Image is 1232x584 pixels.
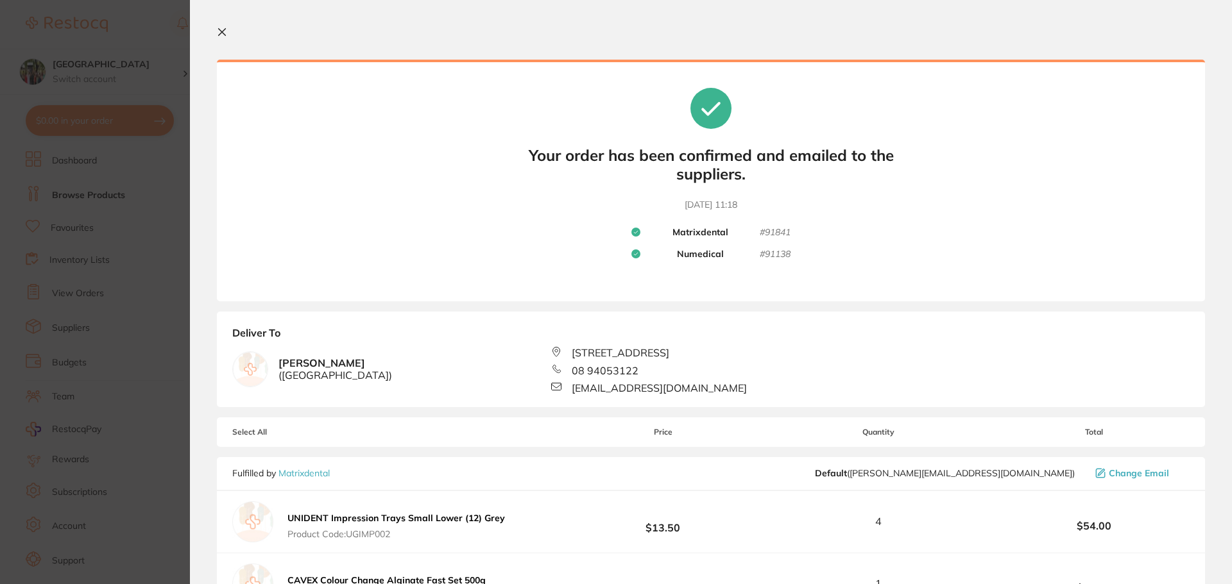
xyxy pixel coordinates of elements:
[232,327,1190,346] b: Deliver To
[875,515,882,527] span: 4
[815,467,847,479] b: Default
[815,468,1075,478] span: peter@matrixdental.com.au
[278,467,330,479] a: Matrixdental
[518,146,903,183] b: Your order has been confirmed and emailed to the suppliers.
[287,512,505,524] b: UNIDENT Impression Trays Small Lower (12) Grey
[232,501,273,542] img: empty.jpg
[1091,467,1190,479] button: Change Email
[232,428,361,437] span: Select All
[759,428,998,437] span: Quantity
[672,227,728,238] b: Matrixdental
[1109,468,1169,478] span: Change Email
[278,369,392,381] span: ( [GEOGRAPHIC_DATA] )
[567,428,758,437] span: Price
[284,512,509,539] button: UNIDENT Impression Trays Small Lower (12) Grey Product Code:UGIMP002
[232,468,330,478] p: Fulfilled by
[287,529,505,539] span: Product Code: UGIMP002
[760,249,791,260] small: # 91138
[998,428,1190,437] span: Total
[572,382,747,394] span: [EMAIL_ADDRESS][DOMAIN_NAME]
[998,520,1190,531] b: $54.00
[677,249,724,260] b: Numedical
[760,227,791,238] small: # 91841
[572,347,669,358] span: [STREET_ADDRESS]
[572,365,638,376] span: 08 94053122
[233,352,268,387] img: empty.jpg
[567,510,758,533] b: $13.50
[278,357,392,381] b: [PERSON_NAME]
